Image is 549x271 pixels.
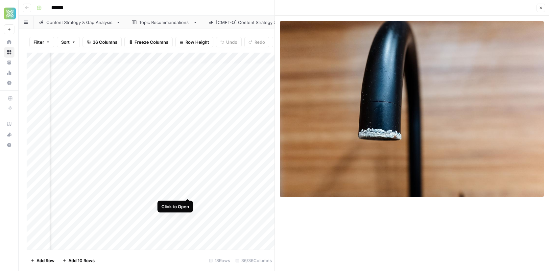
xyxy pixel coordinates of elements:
a: Settings [4,78,14,88]
button: Freeze Columns [124,37,173,47]
a: AirOps Academy [4,119,14,129]
span: Redo [254,39,265,45]
a: Home [4,37,14,47]
span: Filter [34,39,44,45]
button: What's new? [4,129,14,140]
div: Click to Open [161,203,189,210]
span: Sort [61,39,70,45]
span: Row Height [185,39,209,45]
button: Filter [29,37,54,47]
button: 36 Columns [83,37,122,47]
span: Freeze Columns [134,39,168,45]
button: Workspace: Xponent21 [4,5,14,22]
a: Topic Recommendations [126,16,203,29]
button: Undo [216,37,242,47]
span: Add 10 Rows [68,257,95,264]
button: Help + Support [4,140,14,150]
button: Row Height [175,37,213,47]
button: Redo [244,37,269,47]
a: [CMFT-Q] Content Strategy & Gap Analysis [203,16,318,29]
div: Topic Recommendations [139,19,190,26]
div: 18 Rows [206,255,233,266]
a: Your Data [4,57,14,68]
button: Add Row [27,255,59,266]
a: Browse [4,47,14,58]
img: Xponent21 Logo [4,8,16,19]
span: Add Row [36,257,55,264]
div: What's new? [4,130,14,139]
div: 36/36 Columns [233,255,274,266]
span: Undo [226,39,237,45]
span: 36 Columns [93,39,117,45]
a: Content Strategy & Gap Analysis [34,16,126,29]
div: [CMFT-Q] Content Strategy & Gap Analysis [216,19,305,26]
img: Row/Cell [280,21,544,197]
button: Add 10 Rows [59,255,99,266]
div: Content Strategy & Gap Analysis [46,19,113,26]
a: Usage [4,67,14,78]
button: Sort [57,37,80,47]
